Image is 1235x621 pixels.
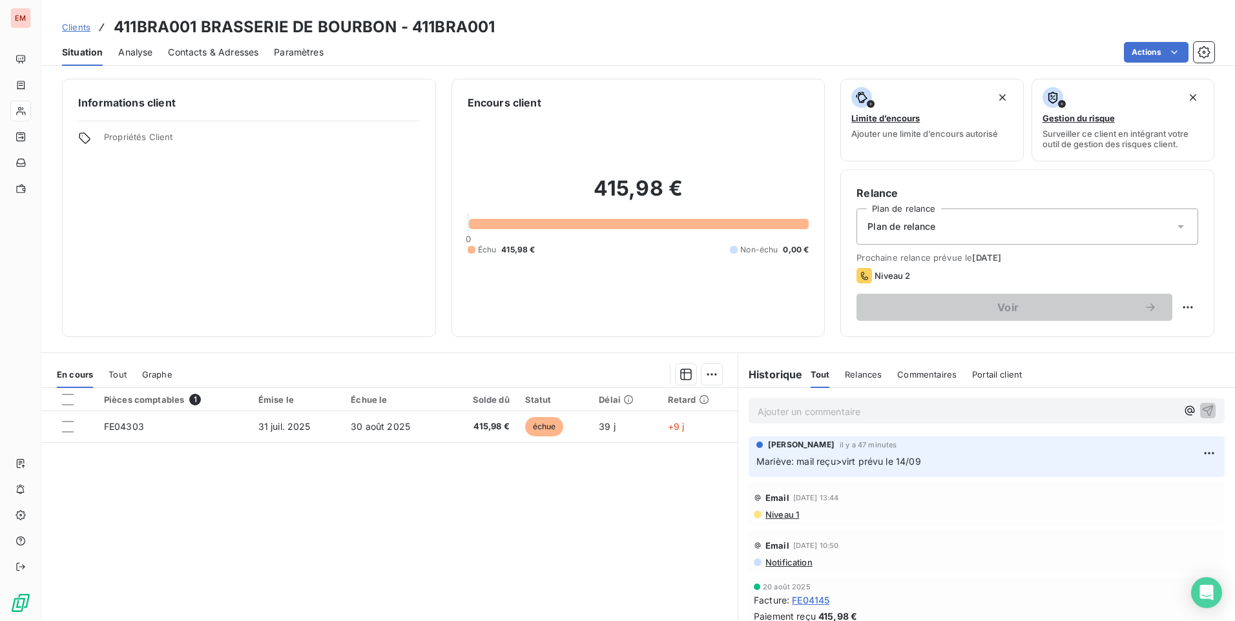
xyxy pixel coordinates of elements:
div: Échue le [351,394,437,405]
div: Statut [525,394,584,405]
span: FE04303 [104,421,144,432]
button: Voir [856,294,1172,321]
span: Relances [845,369,882,380]
span: 31 juil. 2025 [258,421,311,432]
div: Pièces comptables [104,394,243,405]
span: 0 [466,234,471,244]
h6: Relance [856,185,1198,201]
div: Émise le [258,394,336,405]
span: Paramètres [274,46,324,59]
span: Email [765,493,789,503]
span: Surveiller ce client en intégrant votre outil de gestion des risques client. [1043,128,1203,149]
span: Email [765,540,789,551]
span: Ajouter une limite d’encours autorisé [851,128,998,139]
div: Délai [599,394,652,405]
button: Limite d’encoursAjouter une limite d’encours autorisé [840,79,1023,161]
img: Logo LeanPay [10,593,31,613]
span: Plan de relance [867,220,935,233]
span: Gestion du risque [1043,113,1115,123]
h6: Informations client [78,95,420,110]
span: Propriétés Client [104,132,420,150]
span: [DATE] 10:50 [793,542,839,549]
span: 415,98 € [453,420,510,433]
span: 415,98 € [501,244,535,256]
span: échue [525,417,564,436]
span: Contacts & Adresses [168,46,258,59]
span: Niveau 1 [764,509,799,520]
span: Mariève: mail reçu>virt prévu le 14/09 [756,456,921,467]
span: il y a 47 minutes [840,441,897,449]
span: Facture : [754,593,789,607]
span: En cours [57,369,93,380]
h6: Historique [738,367,803,382]
h2: 415,98 € [468,176,809,214]
span: 20 août 2025 [763,583,811,591]
div: EM [10,8,31,28]
span: Portail client [972,369,1022,380]
span: Limite d’encours [851,113,920,123]
span: 30 août 2025 [351,421,410,432]
h6: Encours client [468,95,541,110]
button: Gestion du risqueSurveiller ce client en intégrant votre outil de gestion des risques client. [1032,79,1214,161]
span: [DATE] [972,252,1001,263]
div: Open Intercom Messenger [1191,577,1222,608]
div: Solde dû [453,394,510,405]
span: Graphe [142,369,172,380]
span: Clients [62,22,90,32]
span: Situation [62,46,103,59]
span: 1 [189,394,201,405]
span: [DATE] 13:44 [793,494,839,502]
h3: 411BRA001 BRASSERIE DE BOURBON - 411BRA001 [114,15,495,39]
span: Niveau 2 [875,270,910,281]
div: Retard [668,394,730,405]
span: [PERSON_NAME] [768,439,835,451]
span: Tout [811,369,830,380]
span: 0,00 € [783,244,809,256]
span: FE04145 [792,593,829,607]
span: Échu [478,244,497,256]
span: Analyse [118,46,152,59]
span: Voir [872,302,1144,312]
span: Notification [764,557,813,567]
span: Tout [109,369,127,380]
span: +9 j [668,421,685,432]
span: Non-échu [740,244,778,256]
span: 39 j [599,421,616,432]
button: Actions [1124,42,1188,63]
span: Prochaine relance prévue le [856,252,1198,263]
a: Clients [62,21,90,34]
span: Commentaires [897,369,957,380]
